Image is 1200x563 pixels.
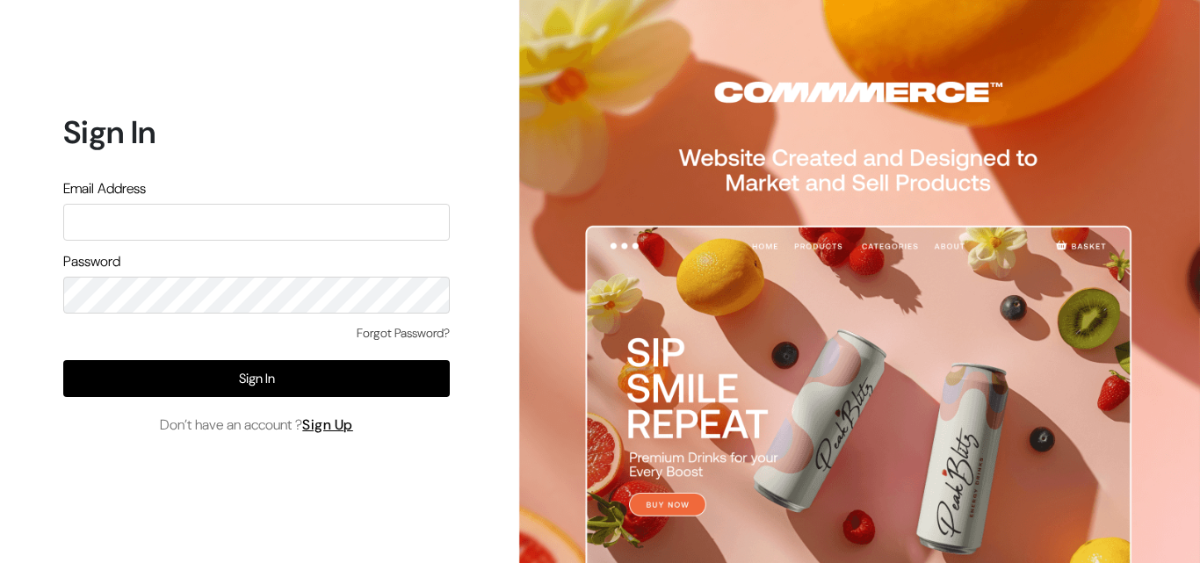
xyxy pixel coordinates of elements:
h1: Sign In [63,113,450,151]
button: Sign In [63,360,450,397]
label: Email Address [63,178,146,199]
label: Password [63,251,120,272]
a: Forgot Password? [357,324,450,343]
span: Don’t have an account ? [160,415,353,436]
a: Sign Up [302,415,353,434]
